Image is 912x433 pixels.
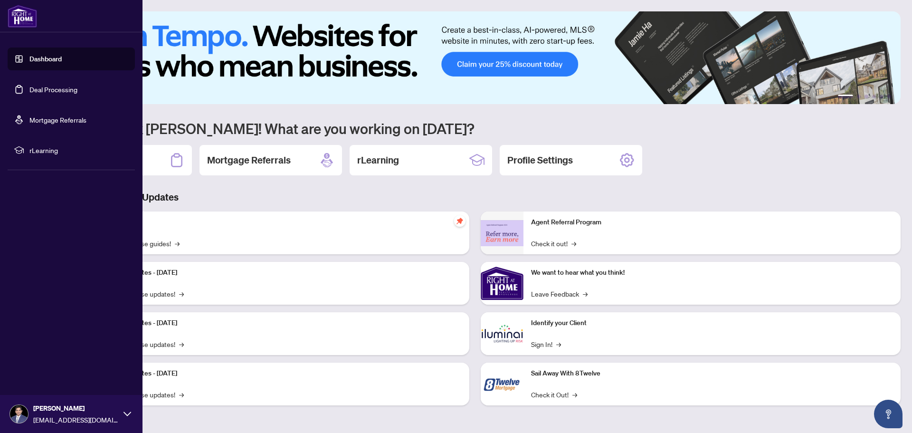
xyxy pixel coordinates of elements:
[857,95,861,98] button: 2
[887,95,891,98] button: 6
[531,217,893,228] p: Agent Referral Program
[100,217,462,228] p: Self-Help
[207,154,291,167] h2: Mortgage Referrals
[531,368,893,379] p: Sail Away With 8Twelve
[100,318,462,328] p: Platform Updates - [DATE]
[507,154,573,167] h2: Profile Settings
[179,389,184,400] span: →
[29,115,86,124] a: Mortgage Referrals
[556,339,561,349] span: →
[179,339,184,349] span: →
[531,238,576,249] a: Check it out!→
[531,289,588,299] a: Leave Feedback→
[874,400,902,428] button: Open asap
[179,289,184,299] span: →
[29,145,128,155] span: rLearning
[531,389,577,400] a: Check it Out!→
[481,363,523,405] img: Sail Away With 8Twelve
[572,389,577,400] span: →
[357,154,399,167] h2: rLearning
[864,95,868,98] button: 3
[571,238,576,249] span: →
[454,215,465,227] span: pushpin
[10,405,28,423] img: Profile Icon
[100,368,462,379] p: Platform Updates - [DATE]
[481,220,523,246] img: Agent Referral Program
[531,339,561,349] a: Sign In!→
[531,318,893,328] p: Identify your Client
[8,5,37,28] img: logo
[49,191,901,204] h3: Brokerage & Industry Updates
[175,238,180,249] span: →
[583,289,588,299] span: →
[481,262,523,305] img: We want to hear what you think!
[33,403,119,414] span: [PERSON_NAME]
[100,268,462,278] p: Platform Updates - [DATE]
[838,95,853,98] button: 1
[49,119,901,137] h1: Welcome back [PERSON_NAME]! What are you working on [DATE]?
[531,268,893,278] p: We want to hear what you think!
[33,414,119,425] span: [EMAIL_ADDRESS][DOMAIN_NAME]
[872,95,876,98] button: 4
[29,85,77,94] a: Deal Processing
[29,55,62,63] a: Dashboard
[49,11,901,104] img: Slide 0
[481,312,523,355] img: Identify your Client
[880,95,883,98] button: 5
